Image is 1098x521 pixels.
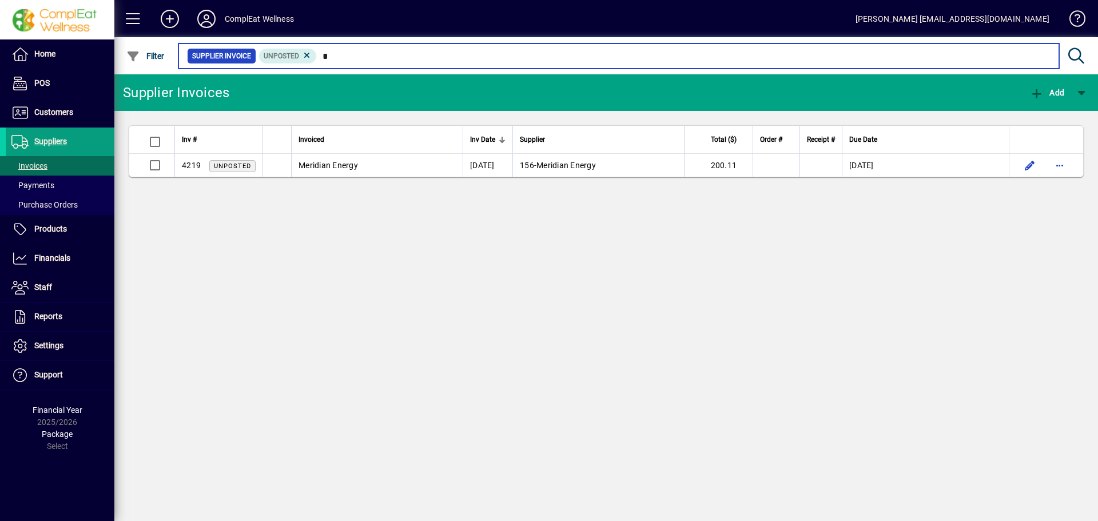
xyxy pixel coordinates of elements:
[1027,82,1067,103] button: Add
[33,405,82,415] span: Financial Year
[684,154,753,177] td: 200.11
[259,49,317,63] mat-chip: Invoice Status: Unposted
[123,83,229,102] div: Supplier Invoices
[807,133,835,146] span: Receipt #
[34,108,73,117] span: Customers
[182,133,197,146] span: Inv #
[520,133,545,146] span: Supplier
[6,176,114,195] a: Payments
[512,154,684,177] td: -
[34,341,63,350] span: Settings
[42,429,73,439] span: Package
[6,303,114,331] a: Reports
[849,133,877,146] span: Due Date
[299,133,324,146] span: Invoiced
[760,133,793,146] div: Order #
[6,273,114,302] a: Staff
[1061,2,1084,39] a: Knowledge Base
[124,46,168,66] button: Filter
[470,133,506,146] div: Inv Date
[182,161,201,170] span: 4219
[691,133,747,146] div: Total ($)
[1030,88,1064,97] span: Add
[6,98,114,127] a: Customers
[520,161,534,170] span: 156
[463,154,512,177] td: [DATE]
[299,133,456,146] div: Invoiced
[34,370,63,379] span: Support
[711,133,737,146] span: Total ($)
[6,244,114,273] a: Financials
[34,253,70,263] span: Financials
[470,133,495,146] span: Inv Date
[6,40,114,69] a: Home
[536,161,596,170] span: Meridian Energy
[520,133,677,146] div: Supplier
[760,133,782,146] span: Order #
[34,312,62,321] span: Reports
[188,9,225,29] button: Profile
[299,161,358,170] span: Meridian Energy
[6,332,114,360] a: Settings
[225,10,294,28] div: ComplEat Wellness
[152,9,188,29] button: Add
[34,49,55,58] span: Home
[6,361,114,389] a: Support
[34,283,52,292] span: Staff
[849,133,1002,146] div: Due Date
[11,181,54,190] span: Payments
[1051,156,1069,174] button: More options
[11,161,47,170] span: Invoices
[126,51,165,61] span: Filter
[842,154,1009,177] td: [DATE]
[182,133,256,146] div: Inv #
[34,78,50,88] span: POS
[856,10,1049,28] div: [PERSON_NAME] [EMAIL_ADDRESS][DOMAIN_NAME]
[192,50,251,62] span: Supplier Invoice
[6,195,114,214] a: Purchase Orders
[1021,156,1039,174] button: Edit
[214,162,251,170] span: Unposted
[34,224,67,233] span: Products
[6,215,114,244] a: Products
[264,52,299,60] span: Unposted
[11,200,78,209] span: Purchase Orders
[6,69,114,98] a: POS
[6,156,114,176] a: Invoices
[34,137,67,146] span: Suppliers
